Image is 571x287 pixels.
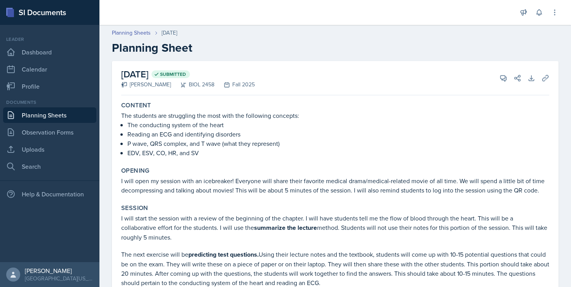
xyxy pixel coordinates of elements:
div: BIOL 2458 [171,80,214,89]
p: EDV, ESV, CO, HR, and SV [127,148,549,157]
a: Planning Sheets [112,29,151,37]
h2: Planning Sheet [112,41,559,55]
div: Leader [3,36,96,43]
strong: predicting test questions. [188,250,259,259]
label: Opening [121,167,150,175]
a: Uploads [3,142,96,157]
div: Documents [3,99,96,106]
p: Reading an ECG and identifying disorders [127,129,549,139]
div: Fall 2025 [214,80,255,89]
div: [GEOGRAPHIC_DATA][US_STATE] [25,275,93,282]
div: [PERSON_NAME] [121,80,171,89]
a: Planning Sheets [3,107,96,123]
div: Help & Documentation [3,186,96,202]
div: [PERSON_NAME] [25,267,93,275]
p: The students are struggling the most with the following concepts: [121,111,549,120]
a: Dashboard [3,44,96,60]
a: Observation Forms [3,124,96,140]
a: Calendar [3,61,96,77]
label: Session [121,204,148,212]
a: Profile [3,79,96,94]
p: The conducting system of the heart [127,120,549,129]
h2: [DATE] [121,67,255,81]
span: Submitted [160,71,186,77]
p: P wave, QRS complex, and T wave (what they represent) [127,139,549,148]
p: I will start the session with a review of the beginning of the chapter. I will have students tell... [121,213,549,242]
div: [DATE] [162,29,177,37]
a: Search [3,159,96,174]
label: Content [121,101,151,109]
p: I will open my session with an icebreaker! Everyone will share their favorite medical drama/medic... [121,176,549,195]
strong: summarize the lecture [254,223,317,232]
